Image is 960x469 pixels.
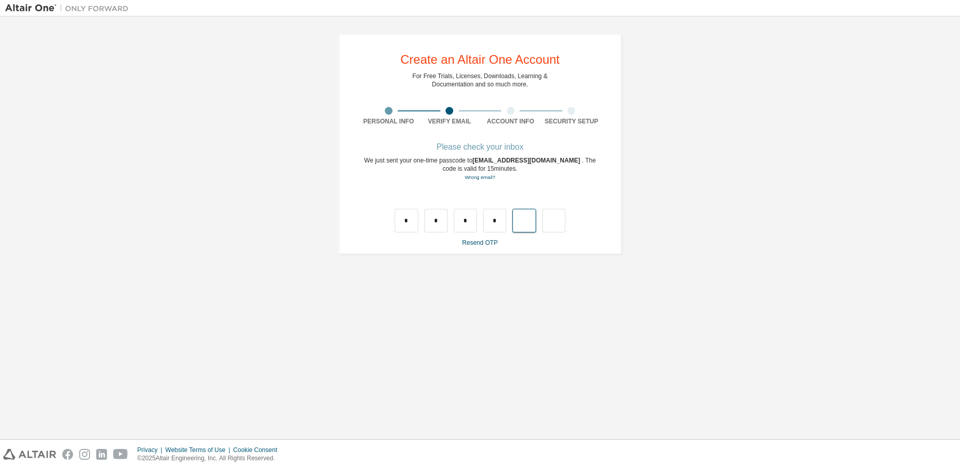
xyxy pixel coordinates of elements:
[462,239,497,246] a: Resend OTP
[358,117,419,125] div: Personal Info
[5,3,134,13] img: Altair One
[358,144,602,150] div: Please check your inbox
[233,446,283,454] div: Cookie Consent
[400,53,560,66] div: Create an Altair One Account
[472,157,582,164] span: [EMAIL_ADDRESS][DOMAIN_NAME]
[358,156,602,182] div: We just sent your one-time passcode to . The code is valid for 15 minutes.
[3,449,56,460] img: altair_logo.svg
[137,446,165,454] div: Privacy
[541,117,602,125] div: Security Setup
[62,449,73,460] img: facebook.svg
[96,449,107,460] img: linkedin.svg
[113,449,128,460] img: youtube.svg
[480,117,541,125] div: Account Info
[137,454,283,463] p: © 2025 Altair Engineering, Inc. All Rights Reserved.
[465,174,495,180] a: Go back to the registration form
[165,446,233,454] div: Website Terms of Use
[419,117,481,125] div: Verify Email
[79,449,90,460] img: instagram.svg
[413,72,548,88] div: For Free Trials, Licenses, Downloads, Learning & Documentation and so much more.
